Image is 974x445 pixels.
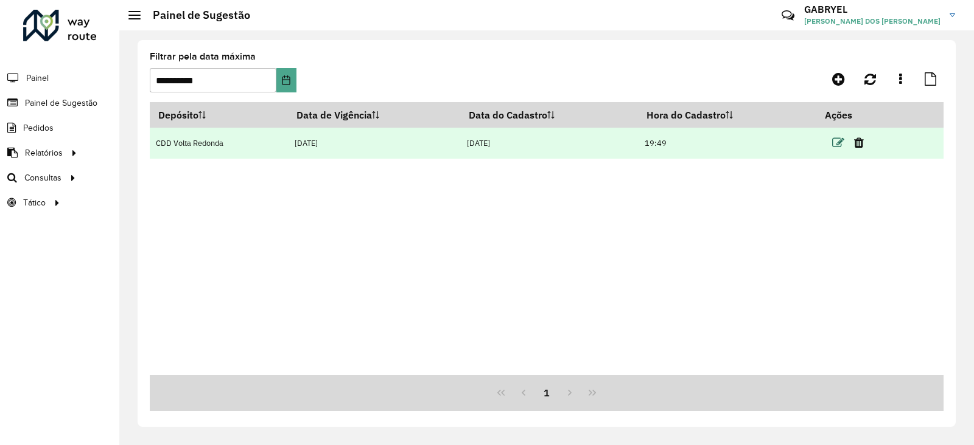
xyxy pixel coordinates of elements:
[150,102,289,128] th: Depósito
[23,122,54,134] span: Pedidos
[289,128,461,159] td: [DATE]
[461,102,639,128] th: Data do Cadastro
[775,2,801,29] a: Contato Rápido
[804,4,941,15] h3: GABRYEL
[25,147,63,159] span: Relatórios
[638,128,816,159] td: 19:49
[461,128,639,159] td: [DATE]
[535,381,558,404] button: 1
[832,134,844,151] a: Editar
[638,102,816,128] th: Hora do Cadastro
[23,196,46,209] span: Tático
[854,134,864,151] a: Excluir
[150,128,289,159] td: CDD Volta Redonda
[804,16,941,27] span: [PERSON_NAME] DOS [PERSON_NAME]
[276,68,296,92] button: Choose Date
[25,97,97,109] span: Painel de Sugestão
[289,102,461,128] th: Data de Vigência
[141,9,250,22] h2: Painel de Sugestão
[24,171,61,184] span: Consultas
[816,102,889,128] th: Ações
[150,49,256,64] label: Filtrar pela data máxima
[26,72,49,85] span: Painel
